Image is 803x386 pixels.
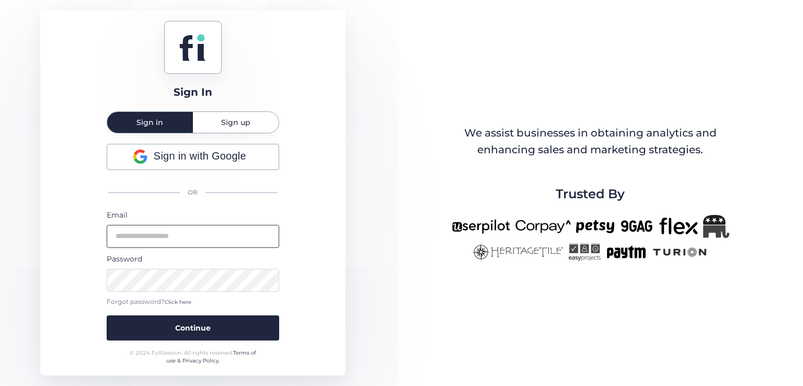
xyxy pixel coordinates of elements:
div: OR [107,181,279,204]
button: Continue [107,315,279,340]
div: Forgot password? [107,297,279,307]
span: Sign in with Google [154,148,246,164]
img: easyprojects-new.png [568,243,601,261]
img: paytm-new.png [606,243,646,261]
span: Trusted By [556,184,625,204]
div: Password [107,253,279,265]
div: Email [107,209,279,221]
div: We assist businesses in obtaining analytics and enhancing sales and marketing strategies. [452,125,728,158]
span: Sign in [136,119,163,126]
img: heritagetile-new.png [472,243,563,261]
img: petsy-new.png [576,215,614,238]
img: turion-new.png [651,243,708,261]
span: Sign up [221,119,250,126]
img: 9gag-new.png [620,215,654,238]
img: userpilot-new.png [452,215,510,238]
img: flex-new.png [659,215,698,238]
img: corpay-new.png [515,215,571,238]
span: Click here [165,299,191,305]
div: Sign In [174,84,212,100]
span: Continue [175,322,211,334]
div: © 2024 FullSession. All rights reserved. [125,349,260,365]
img: Republicanlogo-bw.png [703,215,729,238]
